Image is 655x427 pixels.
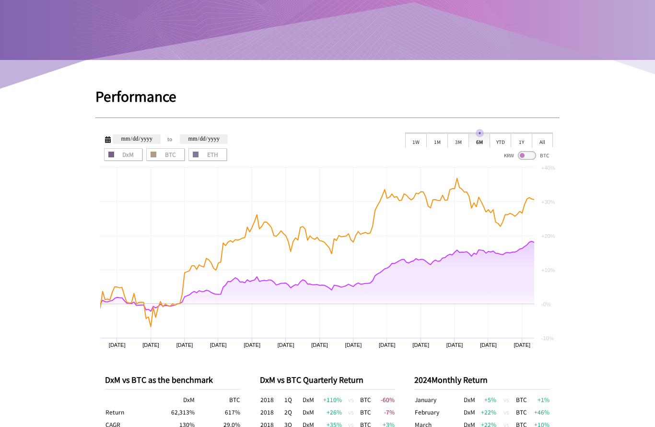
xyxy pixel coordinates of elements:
text: -0% [541,301,551,307]
div: 1Y [511,133,532,147]
text: [DATE] [176,342,193,348]
text: +20% [541,233,555,239]
p: DxM vs BTC as the benchmark [105,374,241,385]
p: 2024 Monthly Return [414,374,550,385]
text: [DATE] [244,342,260,348]
td: DxM [302,406,315,418]
text: +30% [541,199,555,205]
td: -7 % [372,406,396,418]
span: BTC [540,152,549,159]
td: February [414,406,462,418]
td: vs [342,406,360,418]
td: DxM [302,393,315,406]
td: +46 % [530,406,550,418]
text: +40% [541,165,555,171]
td: DxM [462,406,477,418]
text: [DATE] [142,342,159,348]
td: 2018 [260,393,284,406]
h1: Performance [95,89,560,103]
td: vs [342,393,360,406]
span: ETH [192,152,223,157]
span: to [167,134,173,144]
div: 6M [468,133,490,147]
text: [DATE] [311,342,328,348]
text: [DATE] [412,342,429,348]
td: +26 % [315,406,342,418]
text: [DATE] [480,342,497,348]
td: 1Q [284,393,302,406]
span: KRW [504,152,514,159]
span: DxM [107,152,139,157]
td: January [414,393,462,406]
td: BTC [360,393,372,406]
td: BTC [360,406,372,418]
td: BTC [515,406,530,418]
div: All [532,133,553,147]
span: BTC [150,152,181,157]
td: DxM [462,393,477,406]
td: vs [497,393,516,406]
td: 2018 [260,406,284,418]
td: -60 % [372,393,396,406]
td: 62,313 % [150,406,195,418]
text: [DATE] [109,342,126,348]
text: [DATE] [278,342,294,348]
text: +10% [541,267,555,273]
div: 1W [405,133,426,147]
td: 2Q [284,406,302,418]
th: DxM [150,393,195,406]
td: BTC [515,393,530,406]
th: Return [105,406,150,418]
td: +1 % [530,393,550,406]
text: [DATE] [514,342,531,348]
text: [DATE] [210,342,227,348]
td: +22 % [477,406,497,418]
th: BTC [195,393,240,406]
text: [DATE] [379,342,396,348]
div: 1M [426,133,447,147]
p: DxM vs BTC Quarterly Return [260,374,396,385]
td: +110 % [315,393,342,406]
td: 617 % [195,406,240,418]
td: +5 % [477,393,497,406]
div: 3M [447,133,468,147]
td: vs [497,406,516,418]
text: [DATE] [345,342,362,348]
text: [DATE] [446,342,463,348]
text: -10% [541,335,554,341]
div: YTD [490,133,511,147]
